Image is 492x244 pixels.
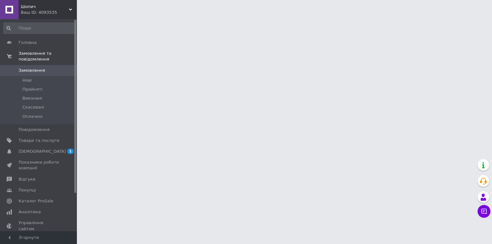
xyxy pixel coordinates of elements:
[19,149,66,154] span: [DEMOGRAPHIC_DATA]
[22,114,43,119] span: Оплачені
[19,127,50,133] span: Повідомлення
[19,176,35,182] span: Відгуки
[19,40,37,45] span: Головна
[19,159,59,171] span: Показники роботи компанії
[19,209,41,215] span: Аналітика
[478,205,490,218] button: Чат з покупцем
[67,149,74,154] span: 1
[19,51,77,62] span: Замовлення та повідомлення
[22,77,32,83] span: Нові
[22,104,44,110] span: Скасовані
[21,4,69,10] span: Шопич
[21,10,77,15] div: Ваш ID: 4093535
[19,138,59,143] span: Товари та послуги
[22,95,42,101] span: Виконані
[22,86,42,92] span: Прийняті
[19,220,59,232] span: Управління сайтом
[19,187,36,193] span: Покупці
[3,22,76,34] input: Пошук
[19,68,45,73] span: Замовлення
[19,198,53,204] span: Каталог ProSale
